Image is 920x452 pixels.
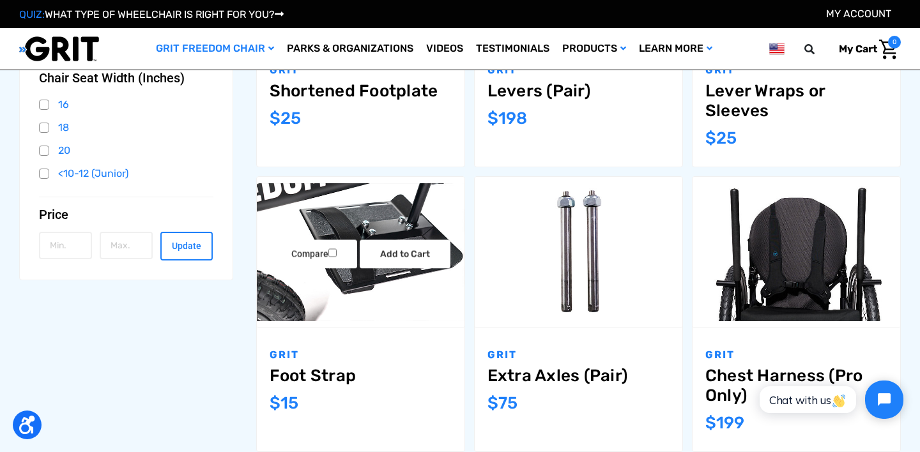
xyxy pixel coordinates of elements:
[270,347,452,363] p: GRIT
[420,28,470,70] a: Videos
[271,239,357,268] label: Compare
[705,347,887,363] p: GRIT
[829,36,901,63] a: Cart with 0 items
[270,109,301,128] span: $25
[487,366,670,386] a: Extra Axles (Pair),$75.00
[270,81,452,101] a: Shortened Footplate,$25.00
[632,28,719,70] a: Learn More
[487,109,527,128] span: $198
[39,118,213,137] a: 18
[487,393,517,413] span: $75
[39,95,213,114] a: 16
[19,8,45,20] span: QUIZ:
[693,183,900,322] img: GRIT Chest Harness: chest security straps installed on seatback of GRIT Freedom Chair: Pro for ad...
[746,370,914,430] iframe: Tidio Chat
[149,28,280,70] a: GRIT Freedom Chair
[19,8,284,20] a: QUIZ:WHAT TYPE OF WHEELCHAIR IS RIGHT FOR YOU?
[39,141,213,160] a: 20
[810,36,829,63] input: Search
[328,248,337,257] input: Compare
[693,177,900,328] a: Chest Harness (Pro Only),$199.00
[39,164,213,183] a: <10-12 (Junior)
[270,393,298,413] span: $15
[487,347,670,363] p: GRIT
[19,36,99,62] img: GRIT All-Terrain Wheelchair and Mobility Equipment
[826,8,891,20] a: Account
[257,177,464,328] a: Foot Strap,$15.00
[257,183,464,322] img: GRIT Foot Strap: velcro strap shown looped through slots on footplate of GRIT Freedom Chair to ke...
[39,207,68,222] span: Price
[705,81,887,121] a: Lever Wraps or Sleeves,$25.00
[705,128,737,148] span: $25
[100,232,153,259] input: Max.
[360,239,450,268] a: Add to Cart
[879,40,898,59] img: Cart
[487,81,670,101] a: Levers (Pair),$198.00
[705,413,744,433] span: $199
[39,207,213,222] button: Price
[39,70,213,86] button: Chair Seat Width (Inches)
[475,177,682,328] a: Extra Axles (Pair),$75.00
[475,183,682,322] img: GRIT Extra Axles: pair of stainless steel axles to use with extra set of wheels and all GRIT Free...
[556,28,632,70] a: Products
[39,70,185,86] span: Chair Seat Width (Inches)
[470,28,556,70] a: Testimonials
[280,28,420,70] a: Parks & Organizations
[270,366,452,386] a: Foot Strap,$15.00
[769,41,785,57] img: us.png
[888,36,901,49] span: 0
[39,232,92,259] input: Min.
[839,43,877,55] span: My Cart
[705,366,887,405] a: Chest Harness (Pro Only),$199.00
[160,232,213,260] button: Update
